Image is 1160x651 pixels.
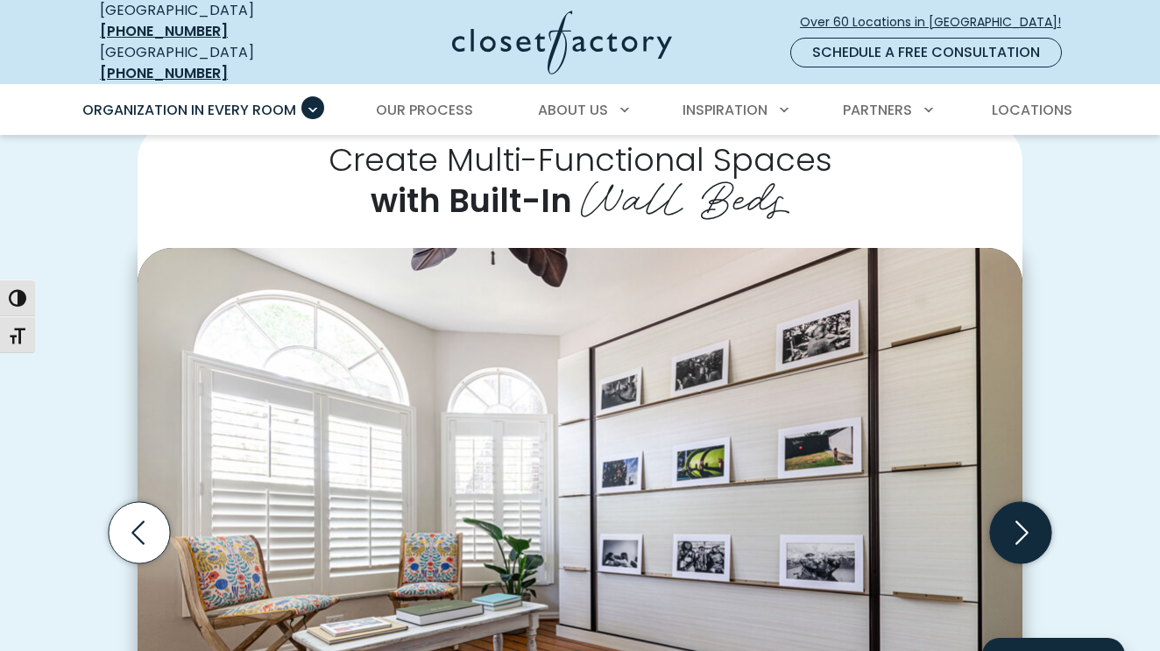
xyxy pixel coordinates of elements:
[581,160,790,227] span: Wall Beds
[992,100,1072,120] span: Locations
[329,137,832,182] span: Create Multi-Functional Spaces
[102,495,177,570] button: Previous slide
[800,13,1075,32] span: Over 60 Locations in [GEOGRAPHIC_DATA]!
[371,178,572,223] span: with Built-In
[452,11,672,74] img: Closet Factory Logo
[843,100,912,120] span: Partners
[100,42,315,84] div: [GEOGRAPHIC_DATA]
[799,7,1076,38] a: Over 60 Locations in [GEOGRAPHIC_DATA]!
[82,100,296,120] span: Organization in Every Room
[100,63,228,83] a: [PHONE_NUMBER]
[983,495,1058,570] button: Next slide
[70,86,1090,135] nav: Primary Menu
[538,100,608,120] span: About Us
[790,38,1062,67] a: Schedule a Free Consultation
[376,100,473,120] span: Our Process
[100,21,228,41] a: [PHONE_NUMBER]
[683,100,767,120] span: Inspiration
